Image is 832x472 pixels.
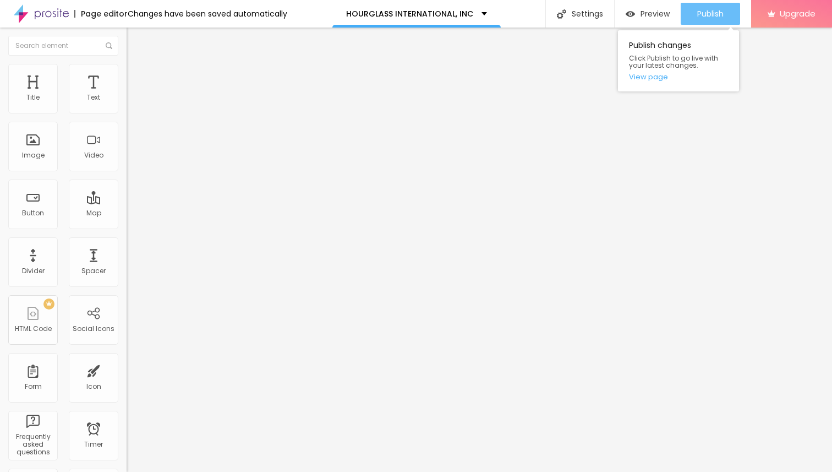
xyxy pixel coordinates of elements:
[22,209,44,217] div: Button
[618,30,739,91] div: Publish changes
[22,151,45,159] div: Image
[615,3,681,25] button: Preview
[629,73,728,80] a: View page
[84,151,103,159] div: Video
[86,383,101,390] div: Icon
[681,3,740,25] button: Publish
[8,36,118,56] input: Search element
[81,267,106,275] div: Spacer
[127,28,832,472] iframe: Editor
[629,55,728,69] span: Click Publish to go live with your latest changes.
[74,10,128,18] div: Page editor
[73,325,114,333] div: Social Icons
[106,42,112,49] img: Icone
[84,441,103,448] div: Timer
[15,325,52,333] div: HTML Code
[86,209,101,217] div: Map
[87,94,100,101] div: Text
[128,10,287,18] div: Changes have been saved automatically
[557,9,566,19] img: Icone
[641,9,670,18] span: Preview
[780,9,815,18] span: Upgrade
[697,9,724,18] span: Publish
[26,94,40,101] div: Title
[626,9,635,19] img: view-1.svg
[22,267,45,275] div: Divider
[346,10,473,18] p: HOURGLASS INTERNATIONAL, INC
[11,433,54,457] div: Frequently asked questions
[25,383,42,390] div: Form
